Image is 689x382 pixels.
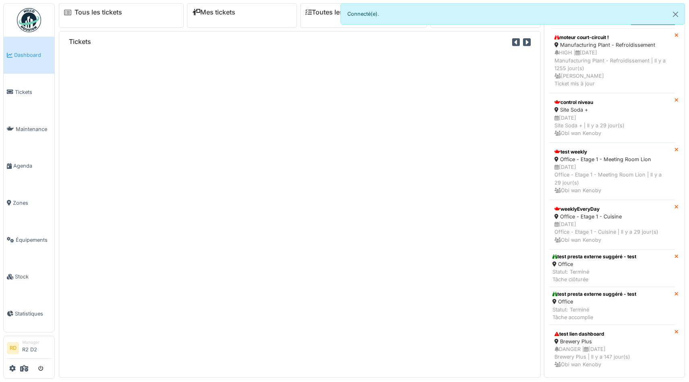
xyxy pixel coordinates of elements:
div: Brewery Plus [554,338,669,345]
button: Close [666,4,685,25]
div: Office - Etage 1 - Meeting Room Lion [554,156,669,163]
div: [DATE] Office - Etage 1 - Meeting Room Lion | Il y a 29 jour(s) Obi wan Kenoby [554,163,669,194]
a: Stock [4,258,54,295]
div: Statut: Terminé Tâche clôturée [552,268,636,283]
h6: Tickets [69,38,91,46]
div: moteur court-circuit ! [554,34,669,41]
span: Statistiques [15,310,51,318]
span: Agenda [13,162,51,170]
a: Zones [4,185,54,222]
div: Office [552,298,636,305]
div: Office [552,260,636,268]
div: test presta externe suggéré - test [552,291,636,298]
div: [DATE] Office - Etage 1 - Cuisine | Il y a 29 jour(s) Obi wan Kenoby [554,220,669,244]
a: Toutes les tâches [305,8,365,16]
div: test presta externe suggéré - test [552,253,636,260]
span: Tickets [15,88,51,96]
div: Statut: Terminé Tâche accomplie [552,306,636,321]
a: Maintenance [4,110,54,147]
div: Manufacturing Plant - Refroidissement [554,41,669,49]
a: test lien dashboard Brewery Plus DANGER |[DATE]Brewery Plus | Il y a 147 jour(s) Obi wan Kenoby [549,325,674,374]
a: Agenda [4,147,54,185]
a: Dashboard [4,37,54,74]
a: test presta externe suggéré - test Office Statut: TerminéTâche accomplie [549,287,674,325]
div: test lien dashboard [554,330,669,338]
span: Dashboard [14,51,51,59]
span: Zones [13,199,51,207]
span: Équipements [16,236,51,244]
a: moteur court-circuit ! Manufacturing Plant - Refroidissement HIGH |[DATE]Manufacturing Plant - Re... [549,28,674,93]
div: Office - Etage 1 - Cuisine [554,213,669,220]
img: Badge_color-CXgf-gQk.svg [17,8,41,32]
div: test weekly [554,148,669,156]
div: Site Soda + [554,106,669,114]
a: control niveau Site Soda + [DATE]Site Soda + | Il y a 29 jour(s) Obi wan Kenoby [549,93,674,143]
span: Stock [15,273,51,280]
li: RD [7,342,19,354]
a: RD ManagerR2 D2 [7,339,51,359]
a: test weekly Office - Etage 1 - Meeting Room Lion [DATE]Office - Etage 1 - Meeting Room Lion | Il ... [549,143,674,200]
a: Tickets [4,74,54,111]
a: Mes tickets [192,8,235,16]
a: test presta externe suggéré - test Office Statut: TerminéTâche clôturée [549,249,674,287]
div: Manager [22,339,51,345]
a: Statistiques [4,295,54,332]
div: HIGH | [DATE] Manufacturing Plant - Refroidissement | Il y a 1255 jour(s) [PERSON_NAME] Ticket mi... [554,49,669,87]
div: [DATE] Site Soda + | Il y a 29 jour(s) Obi wan Kenoby [554,114,669,137]
li: R2 D2 [22,339,51,357]
a: Équipements [4,221,54,258]
a: weeklyEveryDay Office - Etage 1 - Cuisine [DATE]Office - Etage 1 - Cuisine | Il y a 29 jour(s) Ob... [549,200,674,249]
span: Maintenance [16,125,51,133]
a: Tous les tickets [75,8,122,16]
div: DANGER | [DATE] Brewery Plus | Il y a 147 jour(s) Obi wan Kenoby [554,345,669,369]
div: control niveau [554,99,669,106]
div: Connecté(e). [340,3,685,25]
div: weeklyEveryDay [554,206,669,213]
